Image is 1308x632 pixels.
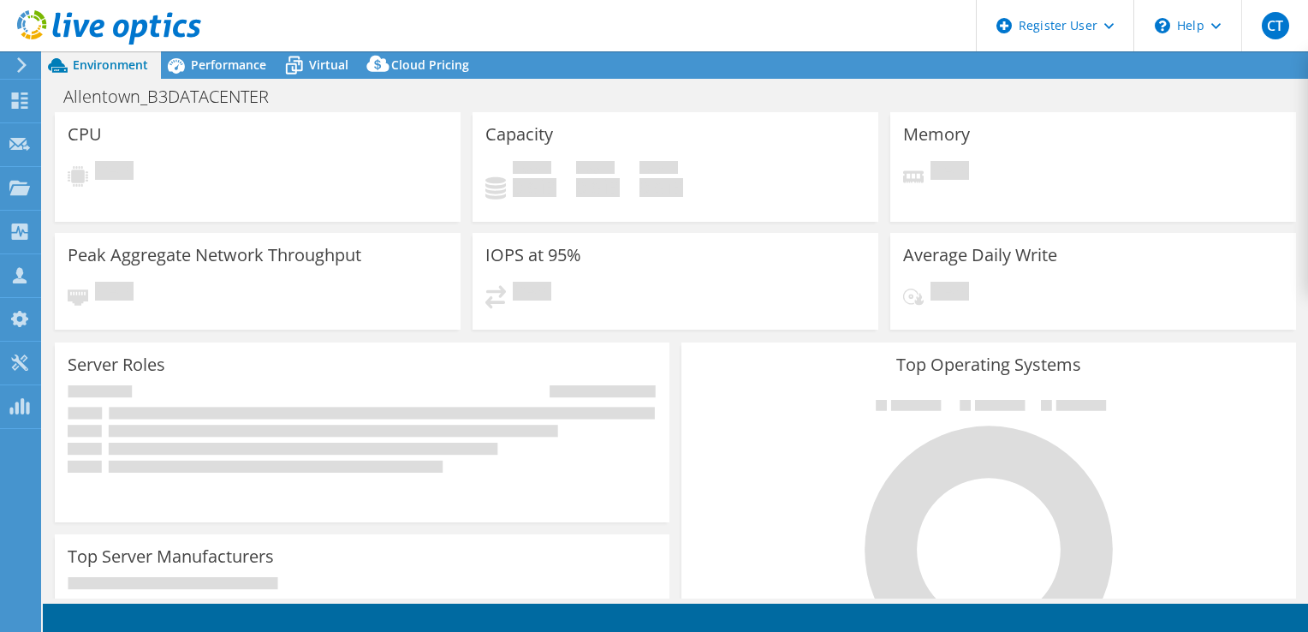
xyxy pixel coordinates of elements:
span: Pending [95,161,134,184]
span: Pending [930,161,969,184]
h3: Capacity [485,125,553,144]
h3: Top Operating Systems [694,355,1283,374]
h3: Top Server Manufacturers [68,547,274,566]
h3: CPU [68,125,102,144]
svg: \n [1155,18,1170,33]
h3: Server Roles [68,355,165,374]
span: Pending [95,282,134,305]
h3: Average Daily Write [903,246,1057,265]
h4: 0 GiB [576,178,620,197]
span: Free [576,161,615,178]
span: Performance [191,57,266,73]
span: Virtual [309,57,348,73]
h4: 0 GiB [513,178,556,197]
span: Used [513,161,551,178]
h1: Allentown_B3DATACENTER [56,87,295,106]
span: CT [1262,12,1289,39]
h3: Peak Aggregate Network Throughput [68,246,361,265]
span: Cloud Pricing [391,57,469,73]
span: Environment [73,57,148,73]
span: Pending [513,282,551,305]
h3: IOPS at 95% [485,246,581,265]
span: Total [639,161,678,178]
h3: Memory [903,125,970,144]
span: Pending [930,282,969,305]
h4: 0 GiB [639,178,683,197]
